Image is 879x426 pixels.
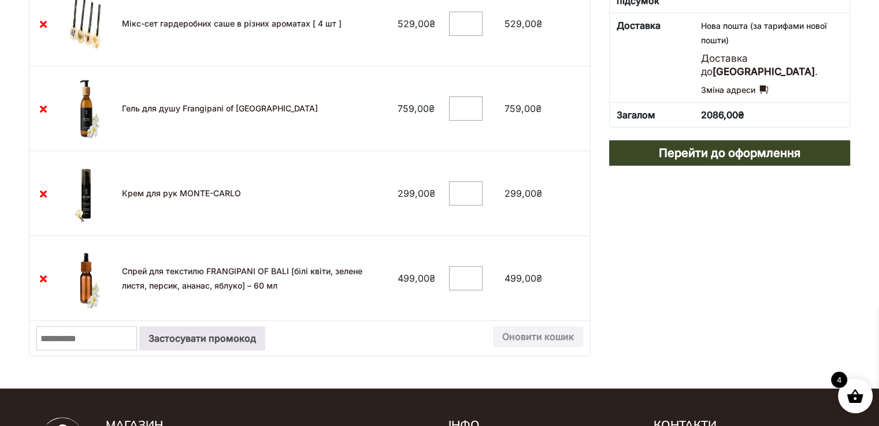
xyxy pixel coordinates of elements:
[139,326,265,350] button: Застосувати промокод
[505,272,542,284] bdi: 499,00
[398,18,435,29] bdi: 529,00
[505,188,542,199] bdi: 299,00
[831,372,847,388] span: 4
[449,266,483,290] input: Кількість товару
[609,140,850,166] a: Перейти до оформлення
[449,181,483,205] input: Кількість товару
[700,109,744,121] bdi: 2086,00
[36,17,50,31] a: Видалити Мікс-сет гардеробних саше в різних ароматах [ 4 шт ] з кошика
[122,103,318,113] a: Гель для душу Frangipani of [GEOGRAPHIC_DATA]
[429,272,435,284] span: ₴
[429,103,435,114] span: ₴
[536,272,542,284] span: ₴
[429,18,435,29] span: ₴
[122,266,362,290] a: Спрей для текстилю FRANGIPANI OF BALI [білі квіти, зелене листя, персик, ананас, яблуко] – 60 мл
[398,272,435,284] bdi: 499,00
[712,66,814,77] strong: [GEOGRAPHIC_DATA]
[737,109,744,121] span: ₴
[700,21,826,45] span: Нова пошта (за тарифами нової пошти)
[505,103,542,114] bdi: 759,00
[700,52,843,80] p: Доставка до .
[429,188,435,199] span: ₴
[536,103,542,114] span: ₴
[610,102,693,127] th: Загалом
[398,103,435,114] bdi: 759,00
[536,18,542,29] span: ₴
[36,186,50,200] a: Видалити Крем для рук MONTE-CARLO з кошика
[36,102,50,115] a: Видалити Гель для душу Frangipani of Bali з кошика
[36,271,50,285] a: Видалити Спрей для текстилю FRANGIPANI OF BALI [білі квіти, зелене листя, персик, ананас, яблуко]...
[700,83,768,97] a: Зміна адреси
[536,188,542,199] span: ₴
[122,188,241,198] a: Крем для рук MONTE-CARLO
[122,18,342,28] a: Мікс-сет гардеробних саше в різних ароматах [ 4 шт ]
[449,12,483,36] input: Кількість товару
[398,188,435,199] bdi: 299,00
[505,18,542,29] bdi: 529,00
[610,13,693,103] th: Доставка
[493,326,583,347] button: Оновити кошик
[449,96,483,121] input: Кількість товару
